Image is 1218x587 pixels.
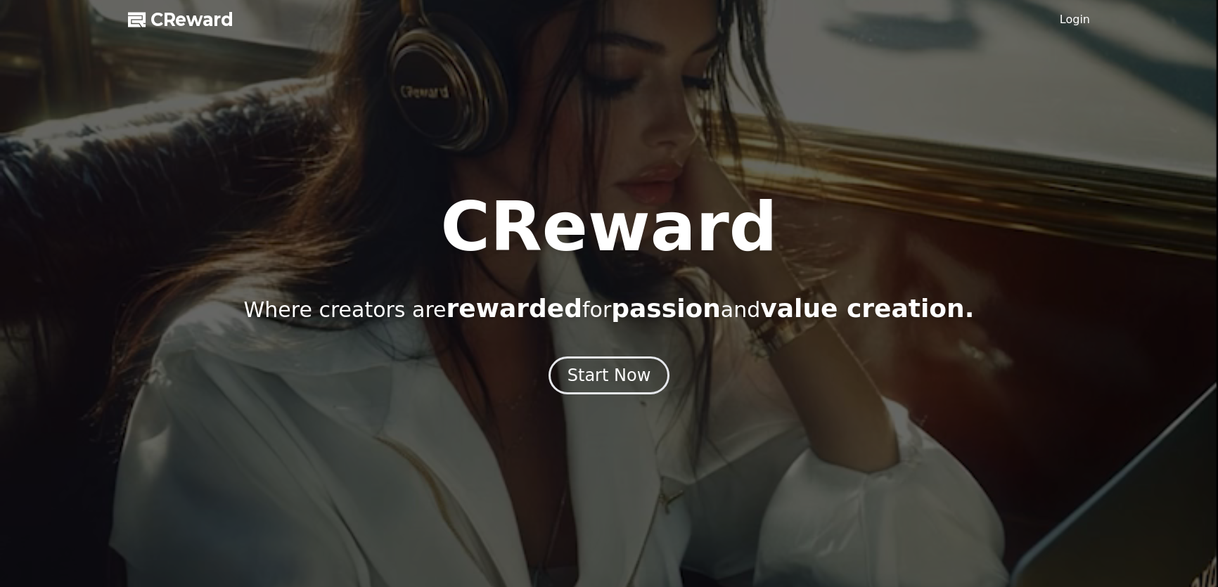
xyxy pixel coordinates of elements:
[447,294,582,323] span: rewarded
[1060,11,1090,28] a: Login
[128,8,233,31] a: CReward
[150,8,233,31] span: CReward
[611,294,721,323] span: passion
[760,294,974,323] span: value creation.
[568,364,651,387] div: Start Now
[244,295,975,323] p: Where creators are for and
[549,356,670,394] button: Start Now
[440,193,777,261] h1: CReward
[549,370,670,384] a: Start Now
